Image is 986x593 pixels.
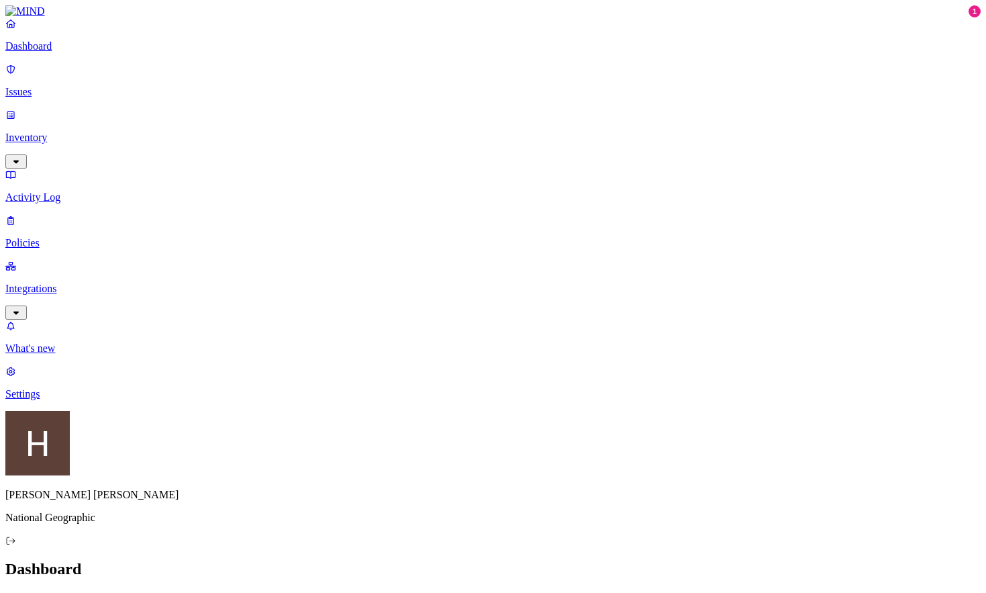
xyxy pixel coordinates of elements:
[5,63,981,98] a: Issues
[5,214,981,249] a: Policies
[5,40,981,52] p: Dashboard
[5,365,981,400] a: Settings
[5,132,981,144] p: Inventory
[5,411,70,475] img: Henderson Jones
[5,191,981,203] p: Activity Log
[5,17,981,52] a: Dashboard
[5,512,981,524] p: National Geographic
[969,5,981,17] div: 1
[5,343,981,355] p: What's new
[5,560,981,578] h2: Dashboard
[5,320,981,355] a: What's new
[5,5,45,17] img: MIND
[5,86,981,98] p: Issues
[5,109,981,167] a: Inventory
[5,283,981,295] p: Integrations
[5,169,981,203] a: Activity Log
[5,388,981,400] p: Settings
[5,489,981,501] p: [PERSON_NAME] [PERSON_NAME]
[5,237,981,249] p: Policies
[5,260,981,318] a: Integrations
[5,5,981,17] a: MIND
